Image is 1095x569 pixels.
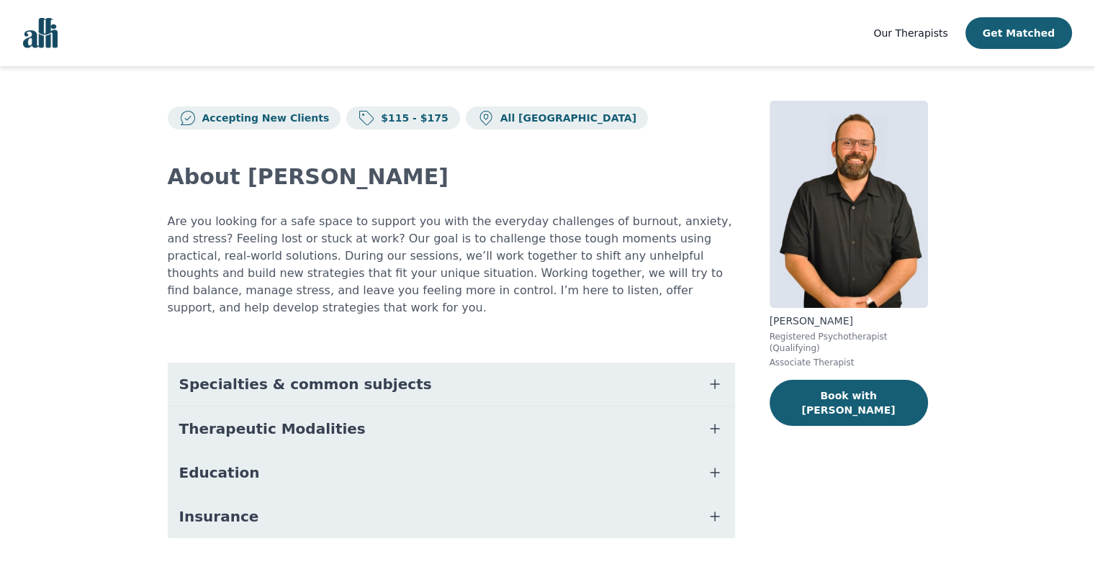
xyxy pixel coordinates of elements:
span: Education [179,463,260,483]
p: Are you looking for a safe space to support you with the everyday challenges of burnout, anxiety,... [168,213,735,317]
p: Registered Psychotherapist (Qualifying) [770,331,928,354]
p: Accepting New Clients [197,111,330,125]
p: [PERSON_NAME] [770,314,928,328]
img: Josh_Cadieux [770,101,928,308]
img: alli logo [23,18,58,48]
p: $115 - $175 [375,111,449,125]
h2: About [PERSON_NAME] [168,164,735,190]
span: Therapeutic Modalities [179,419,366,439]
span: Specialties & common subjects [179,374,432,394]
button: Get Matched [965,17,1072,49]
button: Specialties & common subjects [168,363,735,406]
button: Therapeutic Modalities [168,407,735,450]
a: Our Therapists [873,24,947,42]
p: Associate Therapist [770,357,928,368]
span: Insurance [179,506,259,527]
p: All [GEOGRAPHIC_DATA] [495,111,636,125]
button: Education [168,451,735,494]
button: Insurance [168,495,735,538]
button: Book with [PERSON_NAME] [770,380,928,426]
span: Our Therapists [873,27,947,39]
